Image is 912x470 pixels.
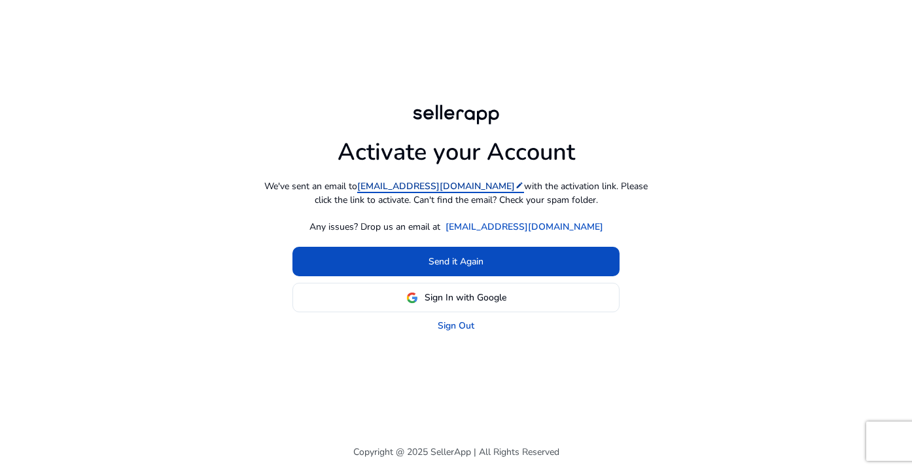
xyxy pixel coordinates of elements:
a: Sign Out [438,319,474,333]
p: Any issues? Drop us an email at [309,220,440,234]
button: Send it Again [292,247,620,276]
span: Sign In with Google [425,291,506,304]
mat-icon: edit [515,181,524,190]
img: google-logo.svg [406,292,418,304]
button: Sign In with Google [292,283,620,312]
a: [EMAIL_ADDRESS][DOMAIN_NAME] [357,179,524,193]
a: [EMAIL_ADDRESS][DOMAIN_NAME] [446,220,603,234]
h1: Activate your Account [338,128,575,166]
span: Send it Again [429,255,483,268]
p: We've sent an email to with the activation link. Please click the link to activate. Can't find th... [260,179,652,207]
